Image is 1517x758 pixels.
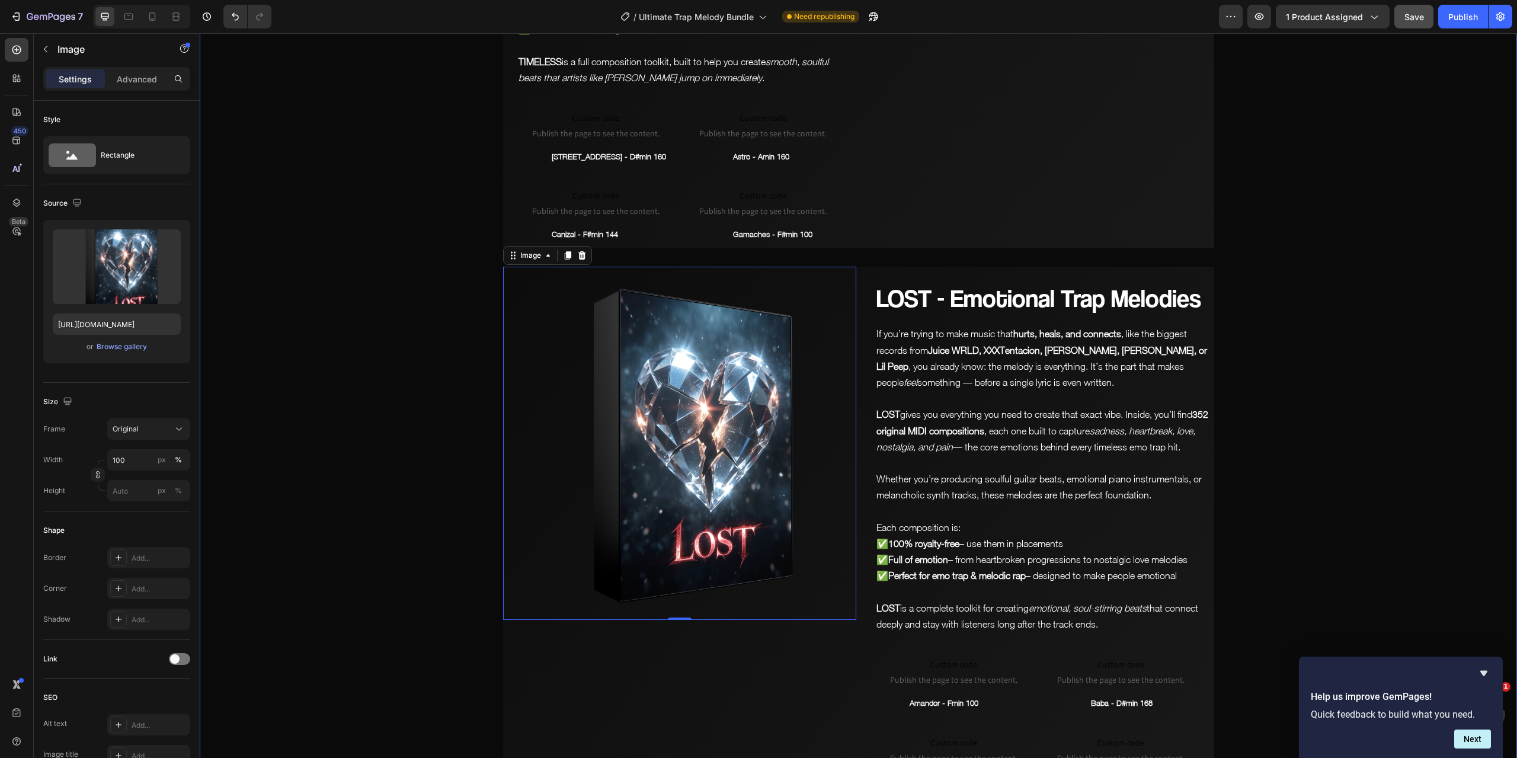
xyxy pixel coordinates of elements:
[794,11,854,22] span: Need republishing
[318,155,475,169] span: Custom code
[1438,5,1488,28] button: Publish
[485,78,642,92] span: Custom code
[175,455,182,465] div: %
[532,116,657,132] div: Rich Text Editor. Editing area: main
[485,94,642,106] span: Publish the page to see the content.
[351,116,475,132] div: Rich Text Editor. Editing area: main
[843,719,1000,731] span: Publish the page to see the content.
[677,293,1013,357] p: If you’re trying to make music that , like the biggest records from , you already know: the melod...
[1311,690,1491,704] h2: Help us improve GemPages!
[677,570,700,580] strong: LOST
[814,295,921,306] strong: hurts, heals, and connects
[677,249,1013,282] p: LOST - Emotional Trap Melodies
[689,537,826,548] strong: Perfect for emo trap & melodic rap
[677,438,1013,470] p: Whether you’re producing soulful guitar beats, emotional piano instrumentals, or melancholic synt...
[53,229,181,304] img: preview-image
[710,663,832,677] p: Amandor - Fmin 100
[843,702,1000,717] span: Custom code
[351,193,475,209] div: Rich Text Editor. Editing area: main
[1394,5,1433,28] button: Save
[132,584,187,594] div: Add...
[1311,666,1491,749] div: Help us improve GemPages!
[107,480,190,501] input: px%
[676,719,833,731] span: Publish the page to see the content.
[485,172,642,184] span: Publish the page to see the content.
[132,615,187,625] div: Add...
[43,718,67,729] div: Alt text
[689,505,760,516] strong: 100% royalty-free
[1311,709,1491,720] p: Quick feedback to build what you need.
[87,340,94,354] span: or
[59,73,92,85] p: Settings
[891,663,1013,677] p: Baba - D#min 168
[303,234,657,587] img: gempages_507692456268006279-abf5846c-8a6a-466f-a4bd-421e1ec5aa74.png
[101,142,173,169] div: Rectangle
[533,117,655,130] p: Astro - Amin 160
[171,453,185,467] button: px
[677,312,1007,338] strong: Juice WRLD, XXXTentacion, [PERSON_NAME], [PERSON_NAME], or Lil Peep
[829,570,947,580] i: emotional, soul-stirring beats
[43,525,65,536] div: Shape
[1448,11,1478,23] div: Publish
[677,376,700,386] strong: LOST
[639,11,754,23] span: Ultimate Trap Melody Bundle
[532,193,657,209] div: Rich Text Editor. Editing area: main
[132,720,187,731] div: Add...
[53,314,181,335] input: https://example.com/image.jpg
[132,553,187,564] div: Add...
[676,248,1014,283] h2: Rich Text Editor. Editing area: main
[117,73,157,85] p: Advanced
[57,42,158,56] p: Image
[96,341,148,353] button: Browse gallery
[689,521,748,532] strong: Full of emotion
[843,624,1000,638] span: Custom code
[107,449,190,471] input: px%
[676,624,833,638] span: Custom code
[78,9,83,24] p: 7
[43,485,65,496] label: Height
[1454,730,1491,749] button: Next question
[43,424,65,434] label: Frame
[43,614,71,625] div: Shadow
[158,455,166,465] div: px
[223,5,271,28] div: Undo/Redo
[43,196,84,212] div: Source
[43,583,67,594] div: Corner
[43,114,60,125] div: Style
[633,11,636,23] span: /
[318,172,475,184] span: Publish the page to see the content.
[676,292,1014,600] div: Rich Text Editor. Editing area: main
[43,455,63,465] label: Width
[1276,5,1390,28] button: 1 product assigned
[1286,11,1363,23] span: 1 product assigned
[533,194,655,208] p: Gamaches - F#min 100
[704,344,718,354] i: feel
[318,78,475,92] span: Custom code
[677,487,1013,551] p: Each composition is: ✅ – use them in placements ✅ – from heartbroken progressions to nostalgic lo...
[11,126,28,136] div: 450
[677,376,1009,402] strong: 352 original MIDI compositions
[5,5,88,28] button: 7
[200,33,1517,758] iframe: Design area
[97,341,147,352] div: Browse gallery
[677,373,1013,422] p: gives you everything you need to create that exact vibe. Inside, you’ll find , each one built to ...
[352,194,474,208] p: Canizal - F#min 144
[318,217,344,228] div: Image
[107,418,190,440] button: Original
[843,641,1000,653] span: Publish the page to see the content.
[175,485,182,496] div: %
[677,567,1013,599] p: is a complete toolkit for creating that connect deeply and stay with listeners long after the tra...
[352,117,474,130] p: [STREET_ADDRESS] - D#min 160
[9,217,28,226] div: Beta
[171,484,185,498] button: px
[1404,12,1424,22] span: Save
[43,692,57,703] div: SEO
[676,702,833,717] span: Custom code
[1501,682,1510,692] span: 1
[43,552,66,563] div: Border
[1477,666,1491,680] button: Hide survey
[677,392,996,419] i: sadness, heartbreak, love, nostalgia, and pain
